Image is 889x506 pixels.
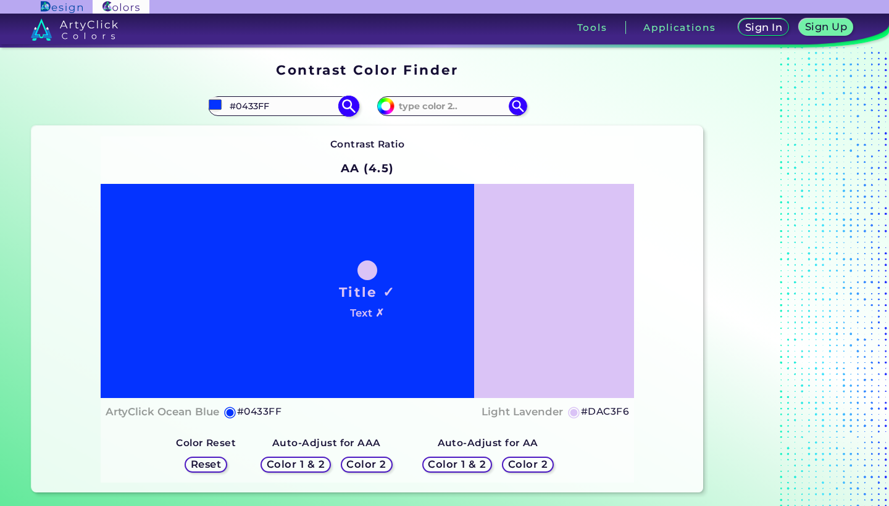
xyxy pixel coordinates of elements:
h5: #0433FF [237,404,282,420]
h1: Title ✓ [339,283,396,301]
input: type color 1.. [225,97,340,114]
h3: Tools [577,23,607,32]
a: Sign Up [801,20,850,35]
h5: Reset [192,460,220,469]
h5: #DAC3F6 [581,404,629,420]
img: icon search [338,96,359,117]
h5: Color 2 [510,460,546,469]
h3: Applications [643,23,716,32]
h5: ◉ [567,404,581,419]
h5: Sign Up [807,22,845,31]
h1: Contrast Color Finder [276,60,458,79]
strong: Auto-Adjust for AA [438,437,538,449]
h4: Text ✗ [350,304,384,322]
img: icon search [509,97,527,115]
strong: Contrast Ratio [330,138,405,150]
img: ArtyClick Design logo [41,1,82,13]
strong: Color Reset [176,437,236,449]
strong: Auto-Adjust for AAA [272,437,381,449]
h4: ArtyClick Ocean Blue [106,403,219,421]
input: type color 2.. [394,97,509,114]
h5: Color 1 & 2 [270,460,322,469]
h5: ◉ [223,404,237,419]
h2: AA (4.5) [335,155,400,182]
h4: Light Lavender [482,403,563,421]
h5: Color 1 & 2 [431,460,483,469]
img: logo_artyclick_colors_white.svg [31,19,118,41]
h5: Sign In [747,23,780,32]
a: Sign In [741,20,786,35]
h5: Color 2 [349,460,385,469]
